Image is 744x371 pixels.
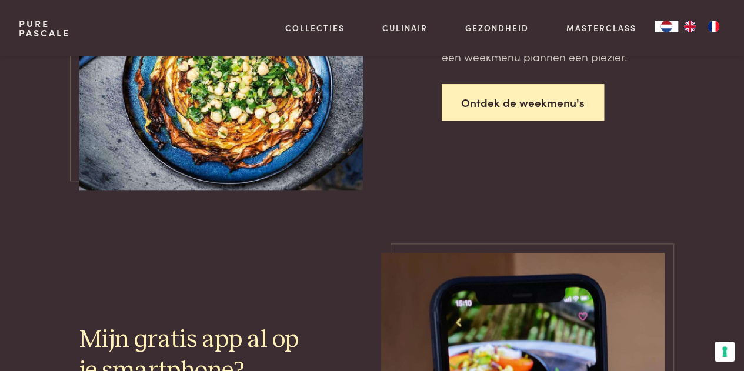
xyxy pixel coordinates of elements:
[655,21,678,32] a: NL
[465,22,529,34] a: Gezondheid
[382,22,428,34] a: Culinair
[715,342,735,362] button: Uw voorkeuren voor toestemming voor trackingtechnologieën
[566,22,636,34] a: Masterclass
[655,21,678,32] div: Language
[285,22,345,34] a: Collecties
[702,21,725,32] a: FR
[19,19,70,38] a: PurePascale
[678,21,725,32] ul: Language list
[442,84,604,121] a: Ontdek de weekmenu's
[655,21,725,32] aside: Language selected: Nederlands
[678,21,702,32] a: EN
